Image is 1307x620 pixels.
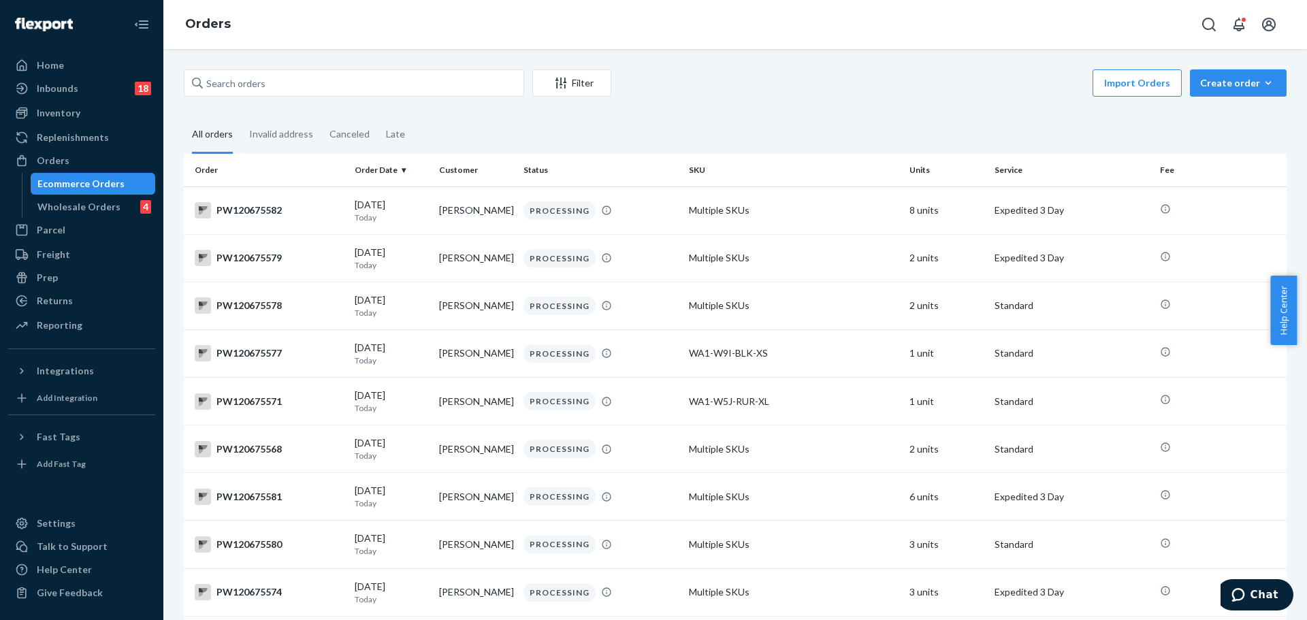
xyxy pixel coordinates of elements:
[1255,11,1282,38] button: Open account menu
[37,319,82,332] div: Reporting
[904,282,988,329] td: 2 units
[8,150,155,172] a: Orders
[683,568,904,616] td: Multiple SKUs
[683,521,904,568] td: Multiple SKUs
[355,389,428,414] div: [DATE]
[355,246,428,271] div: [DATE]
[434,186,518,234] td: [PERSON_NAME]
[355,580,428,605] div: [DATE]
[995,299,1149,312] p: Standard
[904,154,988,186] th: Units
[184,154,349,186] th: Order
[1221,579,1293,613] iframe: Opens a widget where you can chat to one of our agents
[995,395,1149,408] p: Standard
[1195,11,1223,38] button: Open Search Box
[355,450,428,461] p: Today
[683,154,904,186] th: SKU
[37,392,97,404] div: Add Integration
[533,76,611,90] div: Filter
[37,223,65,237] div: Parcel
[195,584,344,600] div: PW120675574
[37,59,64,72] div: Home
[37,106,80,120] div: Inventory
[349,154,434,186] th: Order Date
[523,535,596,553] div: PROCESSING
[1225,11,1253,38] button: Open notifications
[37,586,103,600] div: Give Feedback
[355,198,428,223] div: [DATE]
[8,387,155,409] a: Add Integration
[995,442,1149,456] p: Standard
[523,583,596,602] div: PROCESSING
[523,487,596,506] div: PROCESSING
[37,271,58,284] div: Prep
[355,355,428,366] p: Today
[37,563,92,576] div: Help Center
[195,489,344,505] div: PW120675581
[185,16,231,31] a: Orders
[195,393,344,410] div: PW120675571
[8,360,155,382] button: Integrations
[683,425,904,473] td: Multiple SKUs
[904,186,988,234] td: 8 units
[904,329,988,377] td: 1 unit
[523,201,596,220] div: PROCESSING
[995,251,1149,265] p: Expedited 3 Day
[439,164,513,176] div: Customer
[995,203,1149,217] p: Expedited 3 Day
[532,69,611,97] button: Filter
[195,250,344,266] div: PW120675579
[8,512,155,534] a: Settings
[37,540,108,553] div: Talk to Support
[683,282,904,329] td: Multiple SKUs
[37,517,76,530] div: Settings
[8,219,155,241] a: Parcel
[434,425,518,473] td: [PERSON_NAME]
[518,154,683,186] th: Status
[8,536,155,557] button: Talk to Support
[329,116,370,152] div: Canceled
[37,131,109,144] div: Replenishments
[683,234,904,282] td: Multiple SKUs
[355,545,428,557] p: Today
[904,521,988,568] td: 3 units
[1200,76,1276,90] div: Create order
[386,116,405,152] div: Late
[683,473,904,521] td: Multiple SKUs
[8,78,155,99] a: Inbounds18
[8,582,155,604] button: Give Feedback
[37,294,73,308] div: Returns
[355,293,428,319] div: [DATE]
[8,267,155,289] a: Prep
[434,568,518,616] td: [PERSON_NAME]
[174,5,242,44] ol: breadcrumbs
[8,426,155,448] button: Fast Tags
[355,259,428,271] p: Today
[1155,154,1287,186] th: Fee
[135,82,151,95] div: 18
[689,346,899,360] div: WA1-W9I-BLK-XS
[1270,276,1297,345] button: Help Center
[37,248,70,261] div: Freight
[195,536,344,553] div: PW120675580
[523,392,596,410] div: PROCESSING
[195,345,344,361] div: PW120675577
[995,346,1149,360] p: Standard
[8,290,155,312] a: Returns
[15,18,73,31] img: Flexport logo
[1190,69,1287,97] button: Create order
[995,490,1149,504] p: Expedited 3 Day
[689,395,899,408] div: WA1-W5J-RUR-XL
[128,11,155,38] button: Close Navigation
[1093,69,1182,97] button: Import Orders
[355,212,428,223] p: Today
[8,453,155,475] a: Add Fast Tag
[37,430,80,444] div: Fast Tags
[249,116,313,152] div: Invalid address
[434,329,518,377] td: [PERSON_NAME]
[523,249,596,267] div: PROCESSING
[434,234,518,282] td: [PERSON_NAME]
[904,425,988,473] td: 2 units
